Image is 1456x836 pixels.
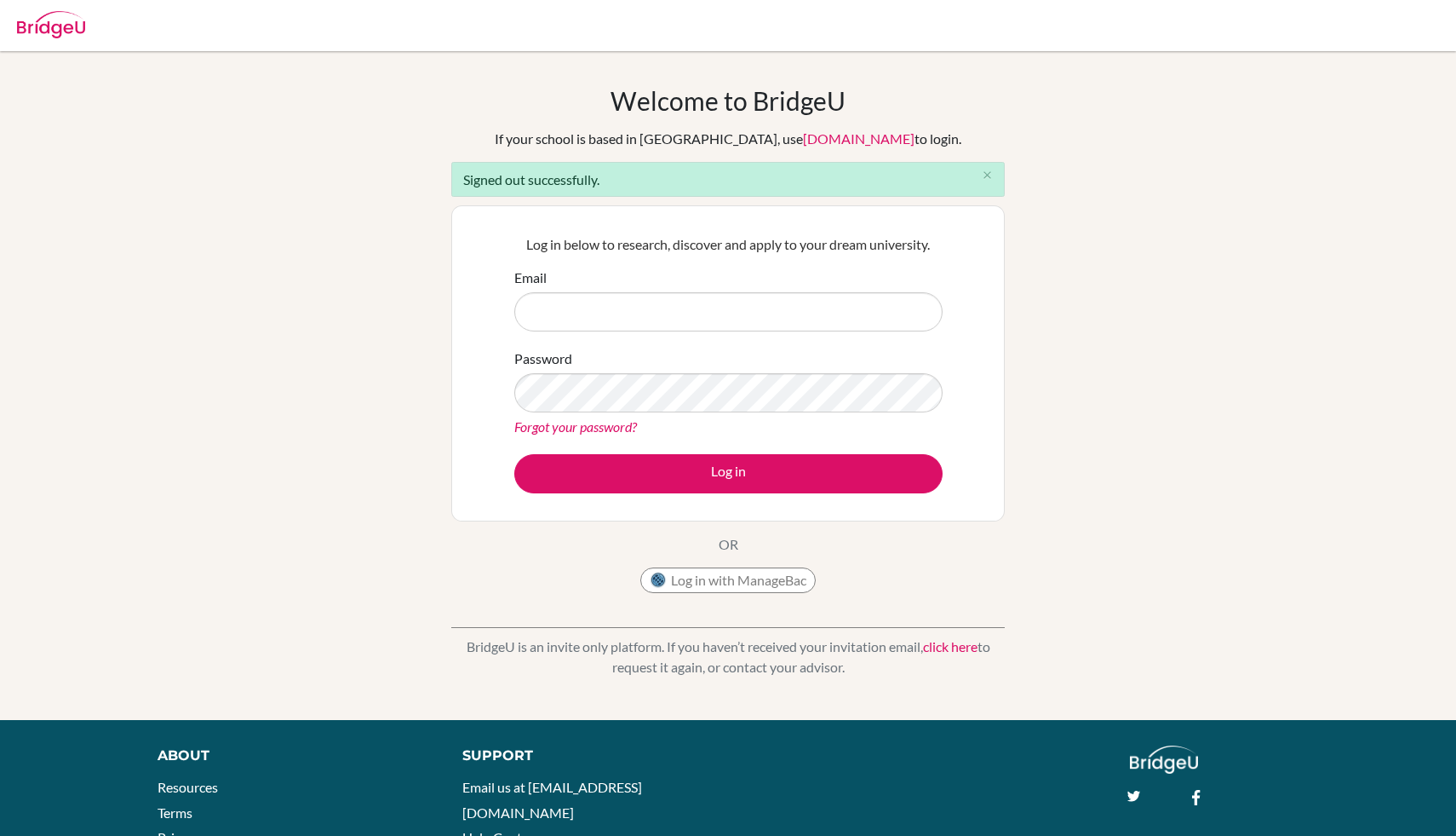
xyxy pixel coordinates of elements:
[610,85,846,116] h1: Welcome to BridgeU
[462,779,642,821] a: Email us at [EMAIL_ADDRESS][DOMAIN_NAME]
[514,268,547,288] label: Email
[514,454,943,493] button: Log in
[981,169,994,182] i: close
[158,804,192,821] a: Terms
[803,130,914,147] a: [DOMAIN_NAME]
[1130,746,1199,774] img: logo_white@2x-f4f0deed5e89b7ecb1c2cc34c3e3d731f90f0f143d5ea2071677605dd97b5244.png
[495,129,961,149] div: If your school is based in [GEOGRAPHIC_DATA], use to login.
[514,418,637,435] a: Forgot your password?
[158,746,424,766] div: About
[451,162,1005,197] div: Signed out successfully.
[719,534,738,555] p: OR
[970,163,1004,188] button: Close
[158,779,218,795] a: Resources
[923,638,977,654] a: click here
[462,746,709,766] div: Support
[640,568,816,593] button: Log in with ManageBac
[514,234,943,255] p: Log in below to research, discover and apply to your dream university.
[451,637,1005,677] p: BridgeU is an invite only platform. If you haven’t received your invitation email, to request it ...
[17,11,85,38] img: Bridge-U
[514,349,572,369] label: Password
